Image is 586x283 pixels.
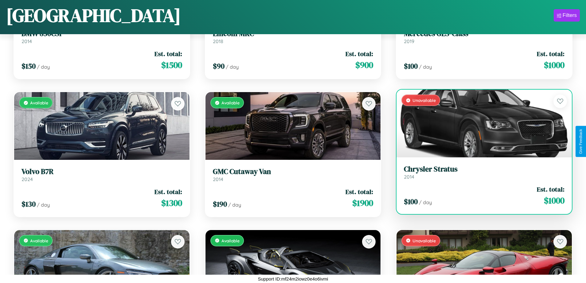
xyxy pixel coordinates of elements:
span: 2014 [22,38,32,44]
span: 2024 [22,176,33,182]
span: Available [221,100,240,105]
span: 2018 [213,38,223,44]
span: $ 190 [213,199,227,209]
span: Est. total: [537,49,564,58]
span: $ 90 [213,61,225,71]
span: 2019 [404,38,414,44]
span: $ 150 [22,61,36,71]
span: $ 900 [355,59,373,71]
span: Available [30,238,48,243]
span: 2014 [213,176,223,182]
span: Available [30,100,48,105]
a: Chrysler Stratus2014 [404,165,564,180]
span: Est. total: [345,49,373,58]
a: GMC Cutaway Van2014 [213,167,373,182]
span: / day [37,202,50,208]
p: Support ID: mf24m2iowz0e4o6ivmi [258,275,328,283]
a: Volvo B7R2024 [22,167,182,182]
a: Mercedes GLS-Class2019 [404,29,564,44]
span: $ 100 [404,196,418,207]
span: / day [419,64,432,70]
span: / day [228,202,241,208]
h3: Volvo B7R [22,167,182,176]
span: $ 1500 [161,59,182,71]
div: Filters [563,12,577,18]
h1: [GEOGRAPHIC_DATA] [6,3,181,28]
span: $ 1900 [352,197,373,209]
span: Est. total: [154,187,182,196]
span: 2014 [404,174,414,180]
button: Filters [554,9,580,22]
div: Give Feedback [579,129,583,154]
span: Available [221,238,240,243]
span: Unavailable [413,238,436,243]
h3: GMC Cutaway Van [213,167,373,176]
a: BMW 850CSi2014 [22,29,182,44]
h3: Chrysler Stratus [404,165,564,174]
span: $ 130 [22,199,36,209]
span: / day [37,64,50,70]
span: Est. total: [345,187,373,196]
span: $ 100 [404,61,418,71]
span: Unavailable [413,98,436,103]
span: $ 1300 [161,197,182,209]
span: $ 1000 [544,194,564,207]
span: Est. total: [154,49,182,58]
span: / day [419,199,432,205]
span: Est. total: [537,185,564,194]
a: Lincoln MKC2018 [213,29,373,44]
span: / day [226,64,239,70]
span: $ 1000 [544,59,564,71]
